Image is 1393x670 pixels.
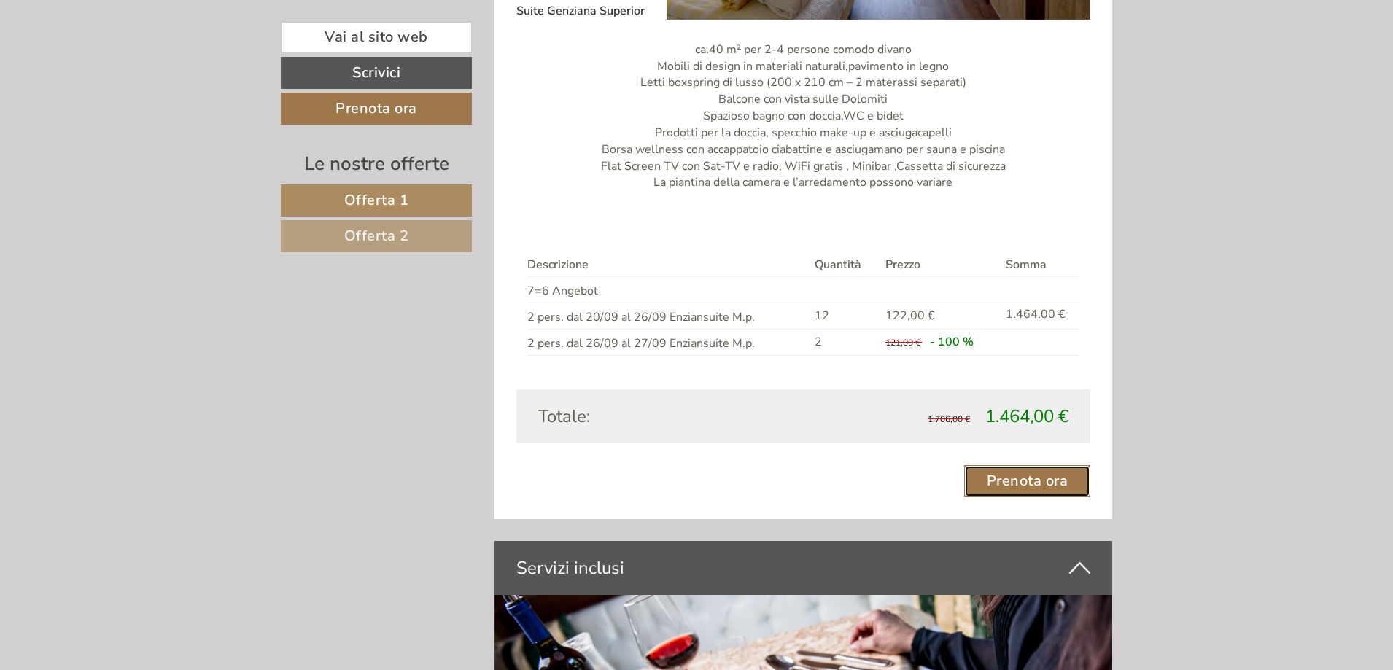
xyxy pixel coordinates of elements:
span: 1.706,00 € [928,413,970,425]
td: 1.464,00 € [1000,303,1079,329]
th: Descrizione [527,254,810,276]
span: 1.464,00 € [985,405,1068,428]
th: Quantità [809,254,880,276]
div: Buonasera , l'offerta possiamo tenere fino a 5 giorni prima dell'arrivo è la disdetta gratuita an... [11,152,370,262]
th: Somma [1000,254,1079,276]
td: 2 pers. dal 20/09 al 26/09 Enziansuite M.p. [527,303,810,329]
div: [DATE] [260,4,315,28]
div: Hotel Kristall [22,155,363,166]
td: 7=6 Angebot [527,277,810,303]
td: 12 [809,303,880,329]
a: Prenota ora [281,93,472,125]
p: ca.40 m² per 2-4 persone comodo divano Mobili di design in materiali naturali,pavimento in legno ... [516,42,1091,192]
span: 122,00 € [885,308,935,324]
button: Invia [497,378,575,410]
small: 17:30 [212,136,553,146]
div: Le nostre offerte [281,150,472,177]
a: Prenota ora [964,465,1091,497]
th: Prezzo [880,254,1001,276]
span: Offerta 2 [344,226,409,246]
span: 121,00 € [885,337,920,348]
span: Offerta 1 [344,190,409,210]
div: Lei [212,41,553,52]
td: 2 pers. dal 26/09 al 27/09 Enziansuite M.p. [527,329,810,355]
div: Servizi inclusi [494,541,1113,595]
div: Buonasera, per favore quanto tempo è valida l'offerta? quanto viene addebitato in caso di disdett... [204,38,564,149]
a: Vai al sito web [281,22,472,53]
small: 18:09 [22,250,363,260]
span: - 100 % [930,334,974,350]
a: Scrivici [281,57,472,89]
div: Totale: [527,404,804,429]
td: 2 [809,329,880,355]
